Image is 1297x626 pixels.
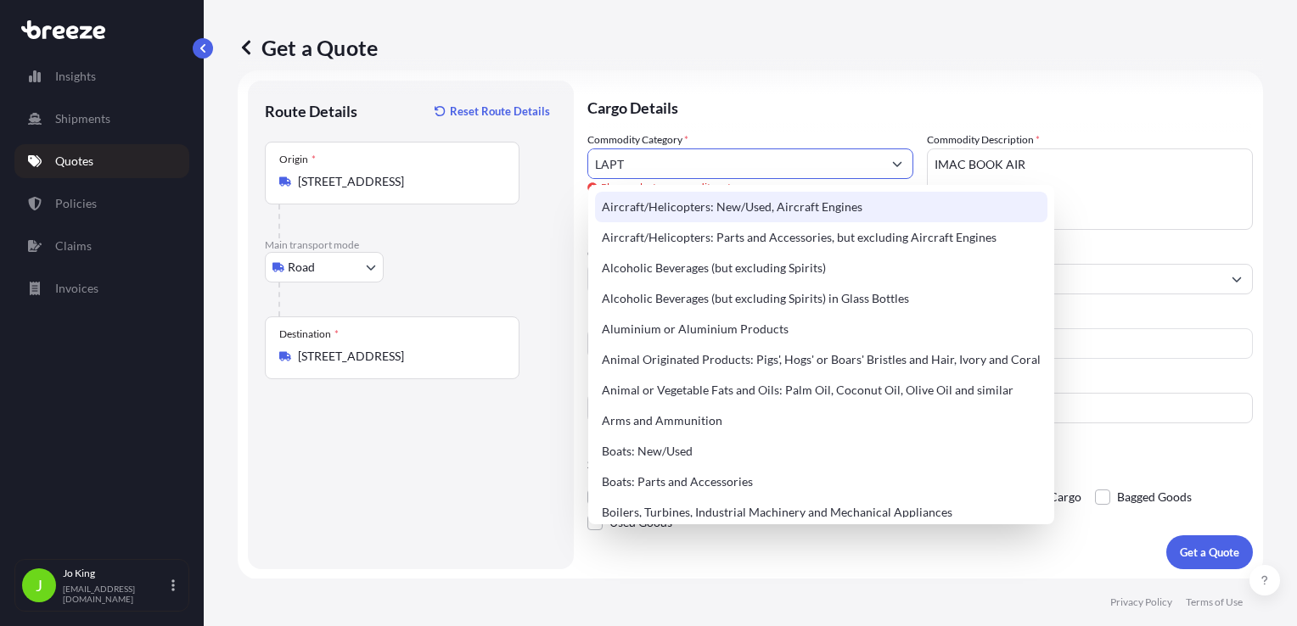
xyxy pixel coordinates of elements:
[595,467,1047,497] div: Boats: Parts and Accessories
[1012,328,1253,359] input: Enter amount
[1180,544,1239,561] p: Get a Quote
[450,103,550,120] p: Reset Route Details
[587,179,913,196] span: Please select a commodity category
[279,327,339,341] div: Destination
[298,348,498,365] input: Destination
[595,192,1047,222] div: Aircraft/Helicopters: New/Used, Aircraft Engines
[587,81,1253,131] p: Cargo Details
[1221,264,1252,294] button: Show suggestions
[55,110,110,127] p: Shipments
[595,283,1047,314] div: Alcoholic Beverages (but excluding Spirits) in Glass Bottles
[55,280,98,297] p: Invoices
[36,577,42,594] span: J
[588,148,882,179] input: Select a commodity type
[1110,595,1172,609] p: Privacy Policy
[55,68,96,85] p: Insights
[288,259,315,276] span: Road
[265,101,357,121] p: Route Details
[55,153,93,170] p: Quotes
[265,238,557,252] p: Main transport mode
[595,436,1047,467] div: Boats: New/Used
[595,222,1047,253] div: Aircraft/Helicopters: Parts and Accessories, but excluding Aircraft Engines
[1186,595,1243,609] p: Terms of Use
[265,252,384,282] button: Select transport
[63,584,168,604] p: [EMAIL_ADDRESS][DOMAIN_NAME]
[927,393,1253,423] input: Enter name
[595,405,1047,436] div: Arms and Ammunition
[928,264,1221,294] input: Full name
[595,314,1047,344] div: Aluminium or Aluminium Products
[298,173,498,190] input: Origin
[595,375,1047,405] div: Animal or Vegetable Fats and Oils: Palm Oil, Coconut Oil, Olive Oil and similar
[279,153,316,166] div: Origin
[238,34,378,61] p: Get a Quote
[1117,484,1192,510] span: Bagged Goods
[927,311,1253,325] span: Freight Cost
[927,131,1040,148] label: Commodity Description
[55,195,97,212] p: Policies
[55,238,92,254] p: Claims
[595,253,1047,283] div: Alcoholic Beverages (but excluding Spirits)
[63,567,168,580] p: Jo King
[587,131,688,148] label: Commodity Category
[595,344,1047,375] div: Animal Originated Products: Pigs', Hogs' or Boars' Bristles and Hair, Ivory and Coral
[595,497,1047,528] div: Boilers, Turbines, Industrial Machinery and Mechanical Appliances
[882,148,912,179] button: Show suggestions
